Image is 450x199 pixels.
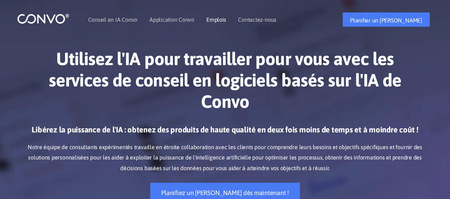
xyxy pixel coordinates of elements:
font: Emplois [206,16,226,23]
a: Contactez-nous [238,17,276,22]
font: Application Convo [149,16,194,23]
font: Conseil en IA Convo [88,16,137,23]
a: Emplois [206,17,226,22]
a: Application Convo [149,17,194,22]
font: Planifier un [PERSON_NAME] [350,17,422,23]
font: Notre équipe de consultants expérimentés travaille en étroite collaboration avec les clients pour... [28,144,422,172]
font: Utilisez l'IA pour travailler pour vous avec les services de conseil en logiciels basés sur l'IA ... [49,48,401,112]
a: Planifier un [PERSON_NAME] [343,12,430,27]
font: Planifiez un [PERSON_NAME] dès maintenant ! [161,189,289,197]
font: Contactez-nous [238,16,276,23]
a: Conseil en IA Convo [88,17,137,22]
img: logo_1.png [17,13,69,24]
font: Libérez la puissance de l'IA : obtenez des produits de haute qualité en deux fois moins de temps ... [32,125,418,134]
